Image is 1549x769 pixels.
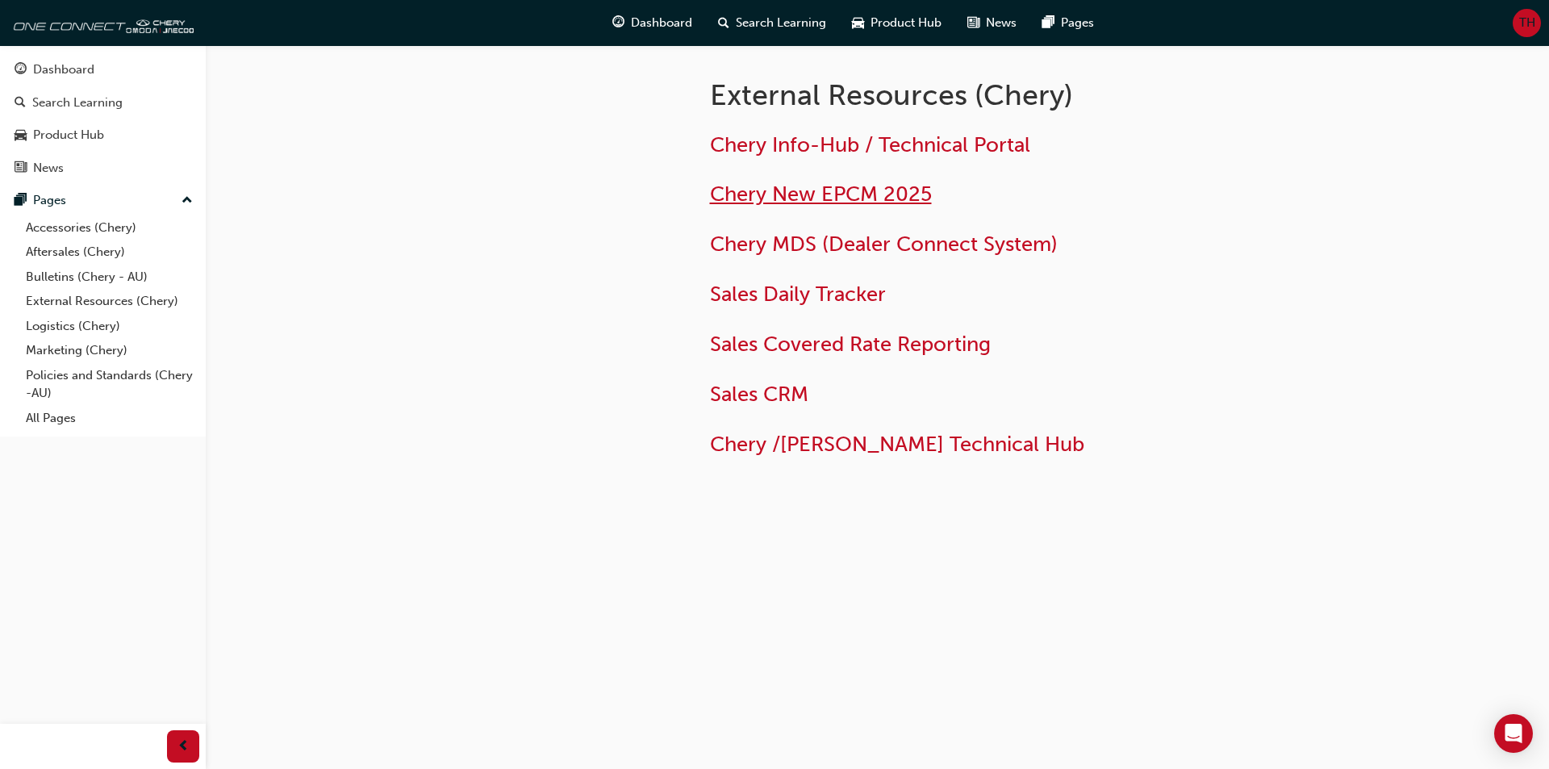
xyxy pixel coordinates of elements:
[33,191,66,210] div: Pages
[19,289,199,314] a: External Resources (Chery)
[6,186,199,215] button: Pages
[718,13,729,33] span: search-icon
[710,382,808,407] a: Sales CRM
[182,190,193,211] span: up-icon
[19,215,199,240] a: Accessories (Chery)
[6,88,199,118] a: Search Learning
[1042,13,1054,33] span: pages-icon
[839,6,954,40] a: car-iconProduct Hub
[33,126,104,144] div: Product Hub
[954,6,1029,40] a: news-iconNews
[710,232,1058,257] a: Chery MDS (Dealer Connect System)
[736,14,826,32] span: Search Learning
[15,96,26,111] span: search-icon
[1061,14,1094,32] span: Pages
[19,363,199,406] a: Policies and Standards (Chery -AU)
[710,182,932,207] a: Chery New EPCM 2025
[1513,9,1541,37] button: TH
[986,14,1017,32] span: News
[710,132,1030,157] a: Chery Info-Hub / Technical Portal
[6,153,199,183] a: News
[710,332,991,357] a: Sales Covered Rate Reporting
[1519,14,1535,32] span: TH
[177,737,190,757] span: prev-icon
[19,265,199,290] a: Bulletins (Chery - AU)
[19,338,199,363] a: Marketing (Chery)
[19,314,199,339] a: Logistics (Chery)
[33,159,64,178] div: News
[710,77,1239,113] h1: External Resources (Chery)
[710,282,886,307] a: Sales Daily Tracker
[612,13,624,33] span: guage-icon
[19,240,199,265] a: Aftersales (Chery)
[15,161,27,176] span: news-icon
[1029,6,1107,40] a: pages-iconPages
[15,63,27,77] span: guage-icon
[19,406,199,431] a: All Pages
[705,6,839,40] a: search-iconSearch Learning
[967,13,979,33] span: news-icon
[871,14,942,32] span: Product Hub
[6,52,199,186] button: DashboardSearch LearningProduct HubNews
[1494,714,1533,753] div: Open Intercom Messenger
[631,14,692,32] span: Dashboard
[15,194,27,208] span: pages-icon
[599,6,705,40] a: guage-iconDashboard
[32,94,123,112] div: Search Learning
[8,6,194,39] img: oneconnect
[852,13,864,33] span: car-icon
[6,55,199,85] a: Dashboard
[710,432,1084,457] a: Chery /[PERSON_NAME] Technical Hub
[15,128,27,143] span: car-icon
[6,120,199,150] a: Product Hub
[33,61,94,79] div: Dashboard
